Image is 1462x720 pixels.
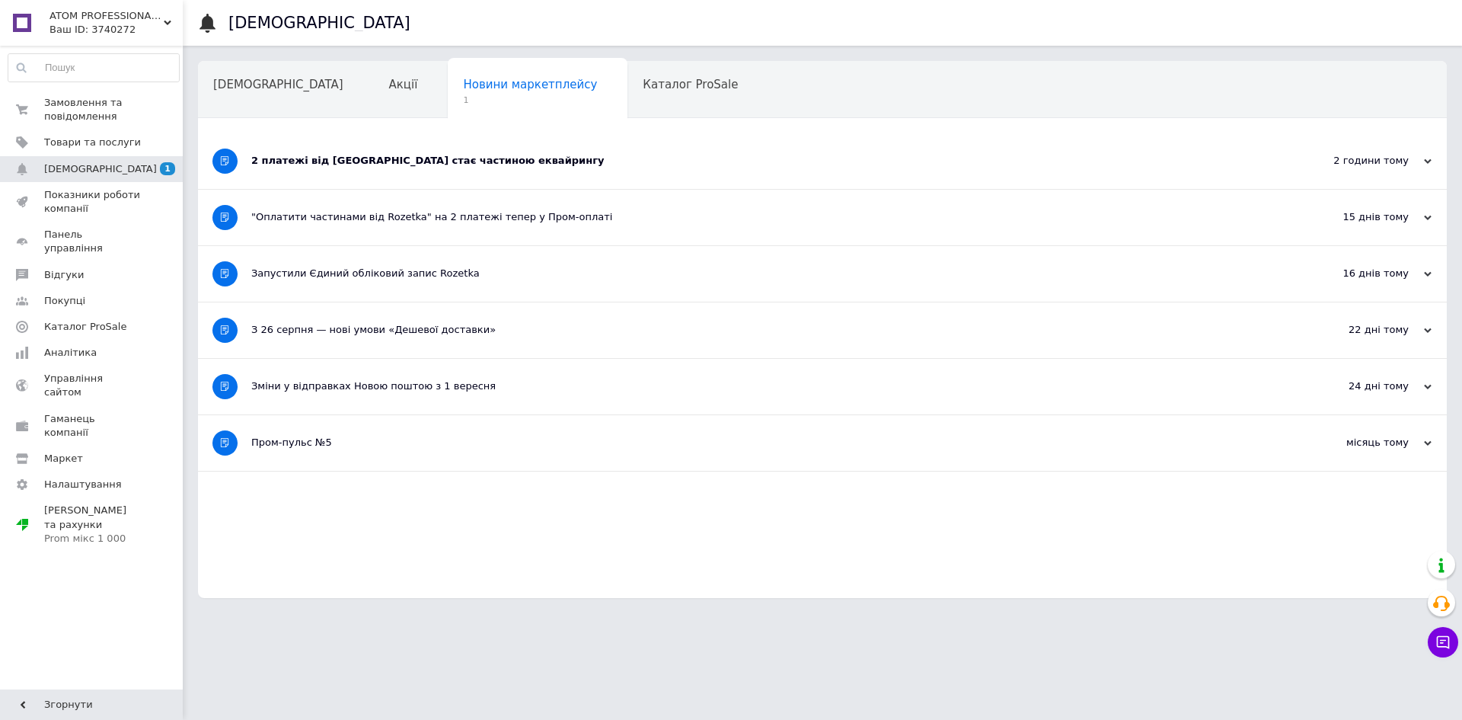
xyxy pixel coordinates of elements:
div: Зміни у відправках Новою поштою з 1 вересня [251,379,1279,393]
span: Гаманець компанії [44,412,141,440]
div: місяць тому [1279,436,1432,450]
span: [DEMOGRAPHIC_DATA] [213,78,343,91]
div: 16 днів тому [1279,267,1432,280]
span: Аналітика [44,346,97,360]
span: Товари та послуги [44,136,141,149]
div: 2 платежі від [GEOGRAPHIC_DATA] стає частиною еквайрингу [251,154,1279,168]
span: Покупці [44,294,85,308]
span: Управління сайтом [44,372,141,399]
span: 1 [160,162,175,175]
span: [PERSON_NAME] та рахунки [44,504,141,546]
input: Пошук [8,54,179,82]
span: [DEMOGRAPHIC_DATA] [44,162,157,176]
div: 15 днів тому [1279,210,1432,224]
span: Відгуки [44,268,84,282]
span: Новини маркетплейсу [463,78,597,91]
div: Prom мікс 1 000 [44,532,141,546]
div: Ваш ID: 3740272 [49,23,183,37]
div: 22 дні тому [1279,323,1432,337]
span: 1 [463,94,597,106]
div: 2 години тому [1279,154,1432,168]
span: Замовлення та повідомлення [44,96,141,123]
span: Акції [389,78,418,91]
div: З 26 серпня — нові умови «Дешевої доставки» [251,323,1279,337]
div: Пром-пульс №5 [251,436,1279,450]
span: Показники роботи компанії [44,188,141,216]
span: Налаштування [44,478,122,491]
span: Панель управління [44,228,141,255]
span: Каталог ProSale [44,320,126,334]
h1: [DEMOGRAPHIC_DATA] [228,14,410,32]
span: ATOM PROFESSIONAL - Інтернет магазин автохімії [49,9,164,23]
span: Каталог ProSale [643,78,738,91]
button: Чат з покупцем [1428,627,1458,658]
div: Запустили Єдиний обліковий запис Rozetka [251,267,1279,280]
span: Маркет [44,452,83,466]
div: "Оплатити частинами від Rozetka" на 2 платежі тепер у Пром-оплаті [251,210,1279,224]
div: 24 дні тому [1279,379,1432,393]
